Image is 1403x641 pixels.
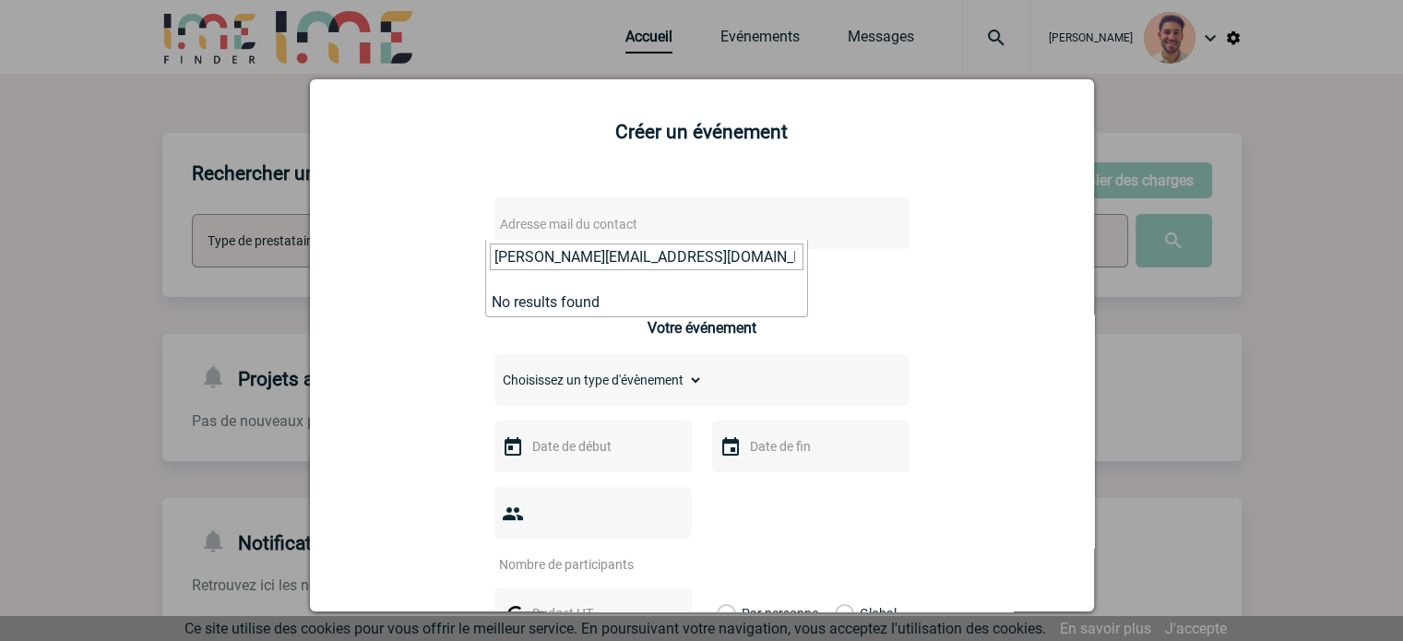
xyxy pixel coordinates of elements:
[528,434,655,458] input: Date de début
[648,319,756,337] h3: Votre événement
[528,601,655,625] input: Budget HT
[333,121,1071,143] h2: Créer un événement
[494,552,668,576] input: Nombre de participants
[486,288,807,316] li: No results found
[717,588,737,639] label: Par personne
[745,434,873,458] input: Date de fin
[835,588,847,639] label: Global
[500,217,637,231] span: Adresse mail du contact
